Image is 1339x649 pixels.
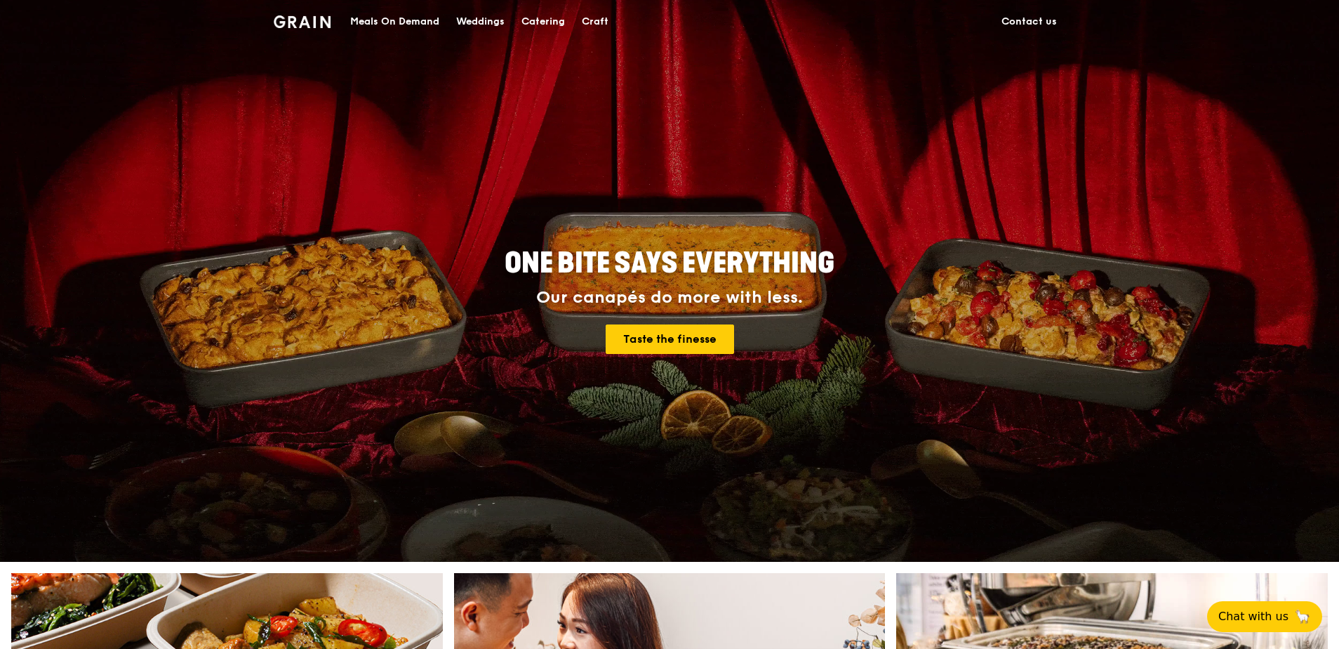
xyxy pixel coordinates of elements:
[1218,608,1288,625] span: Chat with us
[417,288,922,308] div: Our canapés do more with less.
[274,15,331,28] img: Grain
[448,1,513,43] a: Weddings
[513,1,573,43] a: Catering
[456,1,505,43] div: Weddings
[573,1,617,43] a: Craft
[993,1,1065,43] a: Contact us
[350,1,439,43] div: Meals On Demand
[521,1,565,43] div: Catering
[1294,608,1311,625] span: 🦙
[606,324,734,354] a: Taste the finesse
[505,247,834,280] span: ONE BITE SAYS EVERYTHING
[1207,601,1322,632] button: Chat with us🦙
[582,1,608,43] div: Craft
